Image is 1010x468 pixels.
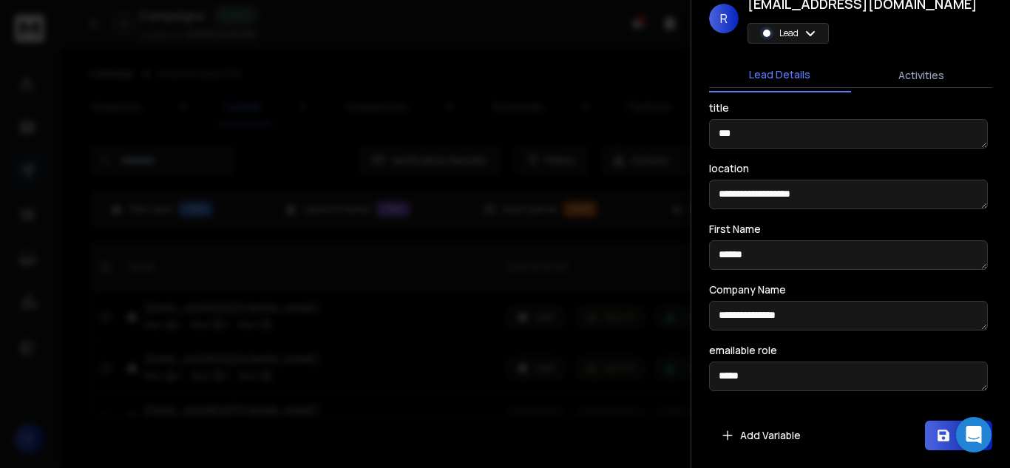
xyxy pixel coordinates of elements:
[851,59,993,92] button: Activities
[709,224,761,234] label: First Name
[709,345,777,356] label: emailable role
[709,58,851,92] button: Lead Details
[709,4,739,33] span: R
[956,417,992,452] div: Open Intercom Messenger
[709,421,813,450] button: Add Variable
[709,285,786,295] label: Company Name
[779,27,799,39] p: Lead
[709,163,749,174] label: location
[709,103,729,113] label: title
[925,421,992,450] button: Save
